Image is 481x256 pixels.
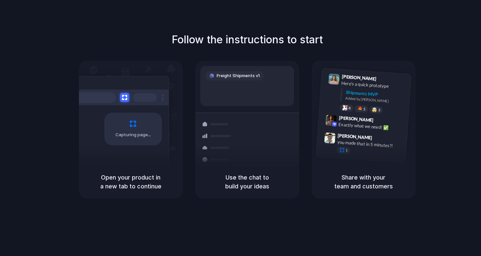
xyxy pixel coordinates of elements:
[375,117,389,125] span: 9:42 AM
[374,135,388,143] span: 9:47 AM
[345,149,348,152] span: 1
[339,114,373,124] span: [PERSON_NAME]
[203,173,291,191] h5: Use the chat to build your ideas
[217,73,260,79] span: Freight Shipments v1
[338,121,404,132] div: Exactly what we need! ✅
[348,106,350,110] span: 8
[337,132,372,141] span: [PERSON_NAME]
[378,76,392,84] span: 9:41 AM
[346,89,406,100] div: Shipments MVP
[363,107,365,111] span: 5
[115,132,152,138] span: Capturing page
[337,139,403,150] div: you made that in 5 minutes?!
[172,32,323,48] h1: Follow the instructions to start
[320,173,408,191] h5: Share with your team and customers
[342,73,376,82] span: [PERSON_NAME]
[345,96,406,105] div: Added by [PERSON_NAME]
[87,173,175,191] h5: Open your product in a new tab to continue
[372,107,377,112] div: 🤯
[341,80,407,91] div: Here's a quick prototype
[378,108,380,112] span: 3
